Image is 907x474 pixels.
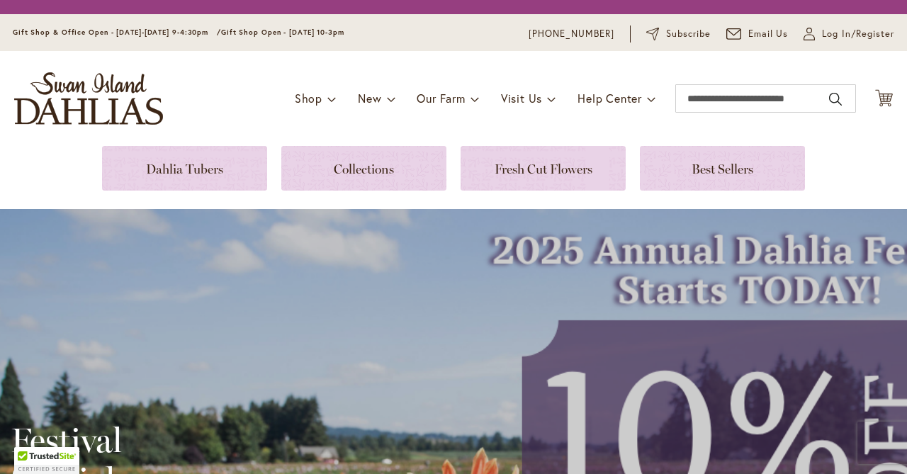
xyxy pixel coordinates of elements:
[578,91,642,106] span: Help Center
[501,91,542,106] span: Visit Us
[417,91,465,106] span: Our Farm
[646,27,711,41] a: Subscribe
[358,91,381,106] span: New
[13,28,221,37] span: Gift Shop & Office Open - [DATE]-[DATE] 9-4:30pm /
[666,27,711,41] span: Subscribe
[14,72,163,125] a: store logo
[221,28,344,37] span: Gift Shop Open - [DATE] 10-3pm
[822,27,894,41] span: Log In/Register
[726,27,789,41] a: Email Us
[295,91,322,106] span: Shop
[529,27,614,41] a: [PHONE_NUMBER]
[748,27,789,41] span: Email Us
[804,27,894,41] a: Log In/Register
[829,88,842,111] button: Search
